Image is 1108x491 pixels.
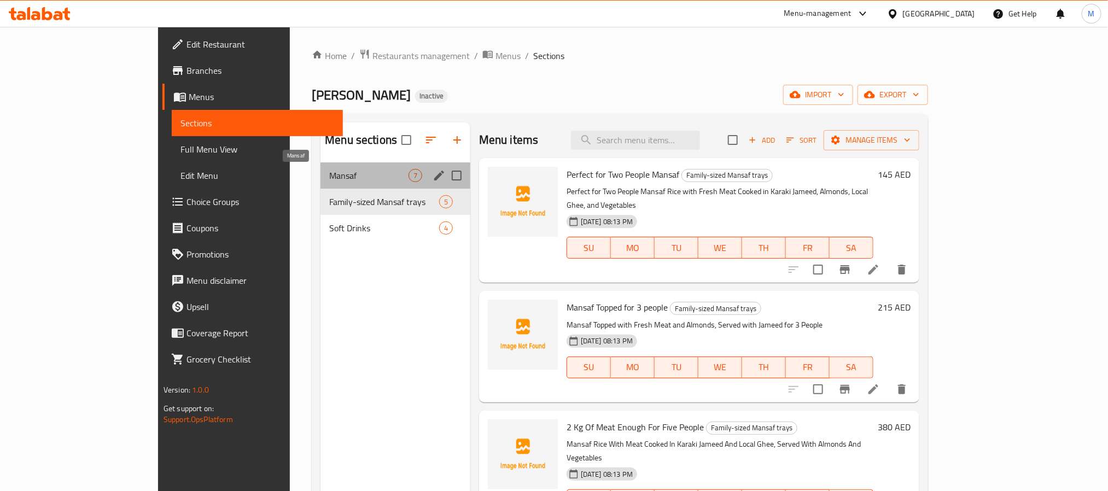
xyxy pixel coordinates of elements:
[351,49,355,62] li: /
[180,116,334,130] span: Sections
[721,128,744,151] span: Select section
[903,8,975,20] div: [GEOGRAPHIC_DATA]
[681,169,773,182] div: Family-sized Mansaf trays
[186,300,334,313] span: Upsell
[747,134,777,147] span: Add
[783,85,853,105] button: import
[786,356,830,378] button: FR
[162,241,343,267] a: Promotions
[615,240,650,256] span: MO
[670,302,761,315] div: Family-sized Mansaf trays
[525,49,529,62] li: /
[325,132,397,148] h2: Menu sections
[576,336,637,346] span: [DATE] 08:13 PM
[576,469,637,480] span: [DATE] 08:13 PM
[488,167,558,237] img: Perfect for Two People Mansaf
[567,166,679,183] span: Perfect for Two People Mansaf
[186,248,334,261] span: Promotions
[418,127,444,153] span: Sort sections
[867,263,880,276] a: Edit menu item
[858,85,928,105] button: export
[320,158,470,245] nav: Menu sections
[186,221,334,235] span: Coupons
[698,237,742,259] button: WE
[832,133,911,147] span: Manage items
[830,356,873,378] button: SA
[312,49,928,63] nav: breadcrumb
[359,49,470,63] a: Restaurants management
[186,274,334,287] span: Menu disclaimer
[320,189,470,215] div: Family-sized Mansaf trays5
[162,189,343,215] a: Choice Groups
[431,167,447,184] button: edit
[572,359,607,375] span: SU
[172,110,343,136] a: Sections
[164,412,233,426] a: Support.OpsPlatform
[576,217,637,227] span: [DATE] 08:13 PM
[611,356,655,378] button: MO
[567,356,611,378] button: SU
[186,353,334,366] span: Grocery Checklist
[162,267,343,294] a: Menu disclaimer
[742,356,786,378] button: TH
[312,83,411,107] span: [PERSON_NAME]
[162,346,343,372] a: Grocery Checklist
[440,223,452,233] span: 4
[186,326,334,340] span: Coverage Report
[790,240,825,256] span: FR
[474,49,478,62] li: /
[1088,8,1095,20] span: M
[444,127,470,153] button: Add section
[329,221,439,235] span: Soft Drinks
[703,359,738,375] span: WE
[742,237,786,259] button: TH
[329,169,409,182] span: Mansaf
[488,300,558,370] img: Mansaf Topped for 3 people
[567,437,873,465] p: Mansaf Rice With Meat Cooked In Karaki Jameed And Local Ghee, Served With Almonds And Vegetables
[482,49,521,63] a: Menus
[747,240,782,256] span: TH
[867,383,880,396] a: Edit menu item
[440,197,452,207] span: 5
[834,359,869,375] span: SA
[832,256,858,283] button: Branch-specific-item
[878,419,911,435] h6: 380 AED
[659,359,694,375] span: TU
[807,378,830,401] span: Select to update
[779,132,824,149] span: Sort items
[659,240,694,256] span: TU
[533,49,564,62] span: Sections
[180,169,334,182] span: Edit Menu
[866,88,919,102] span: export
[164,383,190,397] span: Version:
[682,169,772,182] span: Family-sized Mansaf trays
[747,359,782,375] span: TH
[824,130,919,150] button: Manage items
[372,49,470,62] span: Restaurants management
[784,7,852,20] div: Menu-management
[567,318,873,332] p: Mansaf Topped with Fresh Meat and Almonds, Served with Jameed for 3 People
[744,132,779,149] button: Add
[320,162,470,189] div: Mansaf7edit
[830,237,873,259] button: SA
[189,90,334,103] span: Menus
[415,91,448,101] span: Inactive
[567,299,668,315] span: Mansaf Topped for 3 people
[186,38,334,51] span: Edit Restaurant
[889,376,915,402] button: delete
[878,167,911,182] h6: 145 AED
[329,195,439,208] span: Family-sized Mansaf trays
[807,258,830,281] span: Select to update
[162,294,343,320] a: Upsell
[439,221,453,235] div: items
[409,169,422,182] div: items
[670,302,761,315] span: Family-sized Mansaf trays
[162,320,343,346] a: Coverage Report
[698,356,742,378] button: WE
[655,356,698,378] button: TU
[180,143,334,156] span: Full Menu View
[784,132,819,149] button: Sort
[878,300,911,315] h6: 215 AED
[162,31,343,57] a: Edit Restaurant
[162,84,343,110] a: Menus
